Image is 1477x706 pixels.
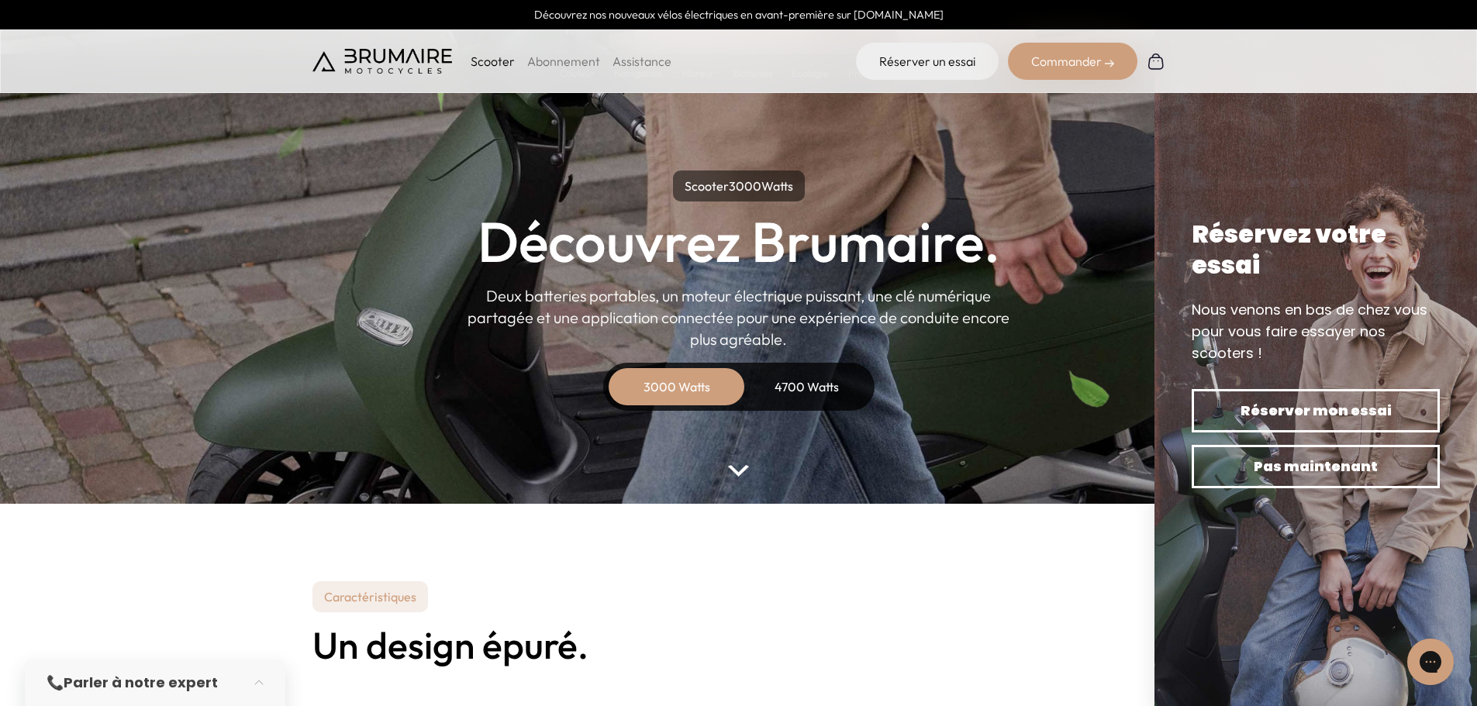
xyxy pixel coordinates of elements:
[471,52,515,71] p: Scooter
[728,465,748,477] img: arrow-bottom.png
[312,625,1165,666] h2: Un design épuré.
[856,43,999,80] a: Réserver un essai
[745,368,869,405] div: 4700 Watts
[673,170,805,201] p: Scooter Watts
[1008,43,1137,80] div: Commander
[1147,52,1165,71] img: Panier
[1105,59,1114,68] img: right-arrow-2.png
[615,368,739,405] div: 3000 Watts
[478,214,1000,270] h1: Découvrez Brumaire.
[729,178,761,194] span: 3000
[468,285,1010,350] p: Deux batteries portables, un moteur électrique puissant, une clé numérique partagée et une applic...
[527,53,600,69] a: Abonnement
[312,49,452,74] img: Brumaire Motocycles
[1399,633,1461,691] iframe: Gorgias live chat messenger
[312,581,428,612] p: Caractéristiques
[613,53,671,69] a: Assistance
